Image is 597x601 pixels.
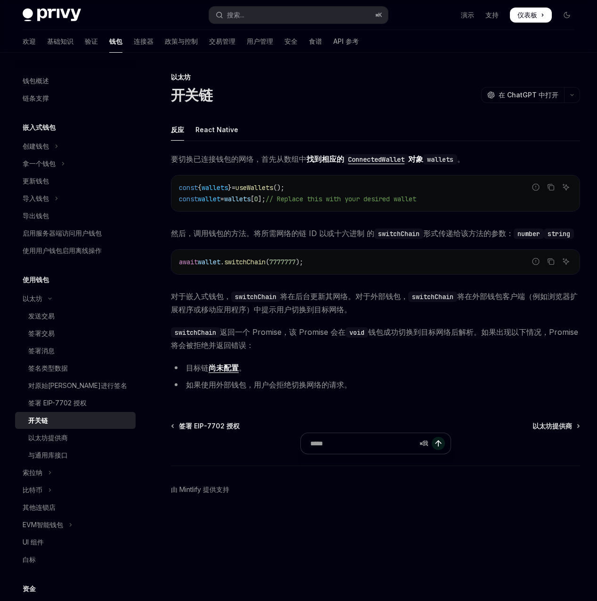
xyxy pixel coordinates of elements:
font: 更新钱包 [23,177,49,185]
font: 开关链 [28,416,48,424]
font: 白标 [23,555,36,563]
span: switchChain [224,258,266,266]
span: { [198,183,202,192]
font: 链条支撑 [23,94,49,102]
span: const [179,183,198,192]
button: 打开搜索 [209,7,388,24]
font: 对原始[PERSON_NAME]进行签名 [28,381,127,389]
font: 从数组中 [276,154,307,164]
font: 将在后台更新其网络。对于外部钱包， [280,292,408,301]
span: ( [266,258,269,266]
font: 形式传递给该方法的参数 [423,229,506,238]
a: 尚未配置 [209,363,239,373]
span: wallet [198,258,220,266]
a: 用户管理 [247,30,273,53]
a: 政策与控制 [165,30,198,53]
a: 签署 EIP-7702 授权 [15,395,136,411]
font: 政策与控制 [165,37,198,45]
a: 钱包 [109,30,122,53]
a: 以太坊提供商 [532,421,579,431]
a: 链条支撑 [15,90,136,107]
font: 支持 [485,11,499,19]
font: 对象 [408,154,423,164]
span: = [232,183,235,192]
font: 以太坊 [171,73,191,81]
span: 7777777 [269,258,296,266]
font: 用户管理 [247,37,273,45]
a: 安全 [284,30,298,53]
a: 发送交易 [15,308,136,324]
font: 欢迎 [23,37,36,45]
a: 验证 [85,30,98,53]
a: 更新钱包 [15,173,136,190]
font: 以太坊提供商 [532,422,572,430]
a: 开关链 [15,412,136,429]
a: 签名类型数据 [15,360,136,377]
font: 如果使用外部钱包，用户会拒绝切换网络的请求。 [186,380,352,389]
code: switchChain [231,292,280,302]
span: // Replace this with your desired wallet [266,195,416,203]
button: 切换获取钱包部分 [15,155,136,172]
a: 由 Mintlify 提供支持 [171,485,229,494]
font: 发送交易 [28,312,55,320]
font: 签名类型数据 [28,364,68,372]
button: 切换以太坊部分 [15,290,136,307]
button: 询问人工智能 [560,255,572,268]
code: wallets [423,154,457,165]
span: useWallets [235,183,273,192]
button: 切换暗模式 [559,8,574,23]
font: 。 [239,363,246,372]
font: 目标链 [186,363,209,372]
button: 复制代码块中的内容 [545,181,557,193]
span: [ [250,195,254,203]
button: 切换比特币部分 [15,482,136,498]
font: UI 组件 [23,538,44,546]
a: 支持 [485,10,499,20]
a: 基础知识 [47,30,73,53]
font: 导入钱包 [23,194,49,202]
font: 使用用户钱包启用离线操作 [23,246,102,254]
span: wallets [202,183,228,192]
code: number [514,229,544,239]
a: 食谱 [309,30,322,53]
font: 在 ChatGPT 中打开 [499,91,558,99]
a: 欢迎 [23,30,36,53]
font: 索拉纳 [23,468,42,476]
font: 与通用库接口 [28,451,68,459]
font: 开关链 [171,87,212,103]
font: 对于嵌入式钱包， [171,292,231,301]
font: 反应 [171,126,184,134]
code: ConnectedWallet [344,154,408,165]
font: 然后，调用钱包的方法。将所需网络的链 ID 以 [171,229,327,238]
button: 切换导入钱包部分 [15,190,136,207]
font: 导出钱包 [23,212,49,220]
font: 钱包概述 [23,77,49,85]
font: 比特币 [23,486,42,494]
font: 签署交易 [28,329,55,337]
font: 由 Mintlify 提供支持 [171,485,229,493]
font: React Native [195,126,238,134]
font: ： [506,229,514,238]
a: 使用用户钱包启用离线操作 [15,242,136,259]
font: 。 [457,154,465,164]
a: 与通用库接口 [15,447,136,464]
a: 对原始[PERSON_NAME]进行签名 [15,377,136,394]
span: . [220,258,224,266]
a: 导出钱包 [15,207,136,224]
font: 嵌入式钱包 [23,123,56,131]
font: 拿一个钱包 [23,159,56,167]
span: await [179,258,198,266]
a: 其他连锁店 [15,499,136,516]
a: 签署 EIP-7702 授权 [172,421,240,431]
font: 启用服务器端访问用户钱包 [23,229,102,237]
button: 切换创建钱包部分 [15,138,136,155]
a: 演示 [461,10,474,20]
code: string [544,229,574,239]
font: 或十六进制 的 [327,229,374,238]
font: 返回一个 Promise，该 Promise 会在 [220,327,346,337]
font: ⌘ [375,11,378,18]
button: 发送消息 [432,437,445,450]
span: (); [273,183,284,192]
font: API 参考 [333,37,359,45]
font: 搜索... [227,11,244,19]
